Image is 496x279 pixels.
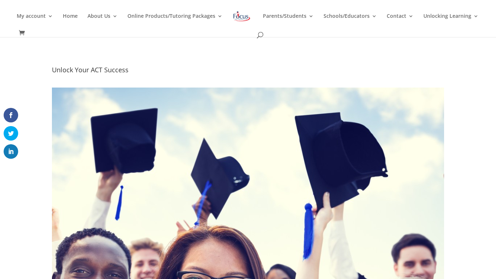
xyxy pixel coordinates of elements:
[263,13,314,31] a: Parents/Students
[387,13,414,31] a: Contact
[17,13,53,31] a: My account
[423,13,479,31] a: Unlocking Learning
[127,13,223,31] a: Online Products/Tutoring Packages
[232,10,251,23] img: Focus on Learning
[324,13,377,31] a: Schools/Educators
[63,13,78,31] a: Home
[88,13,118,31] a: About Us
[52,66,444,77] h4: Unlock Your ACT Success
